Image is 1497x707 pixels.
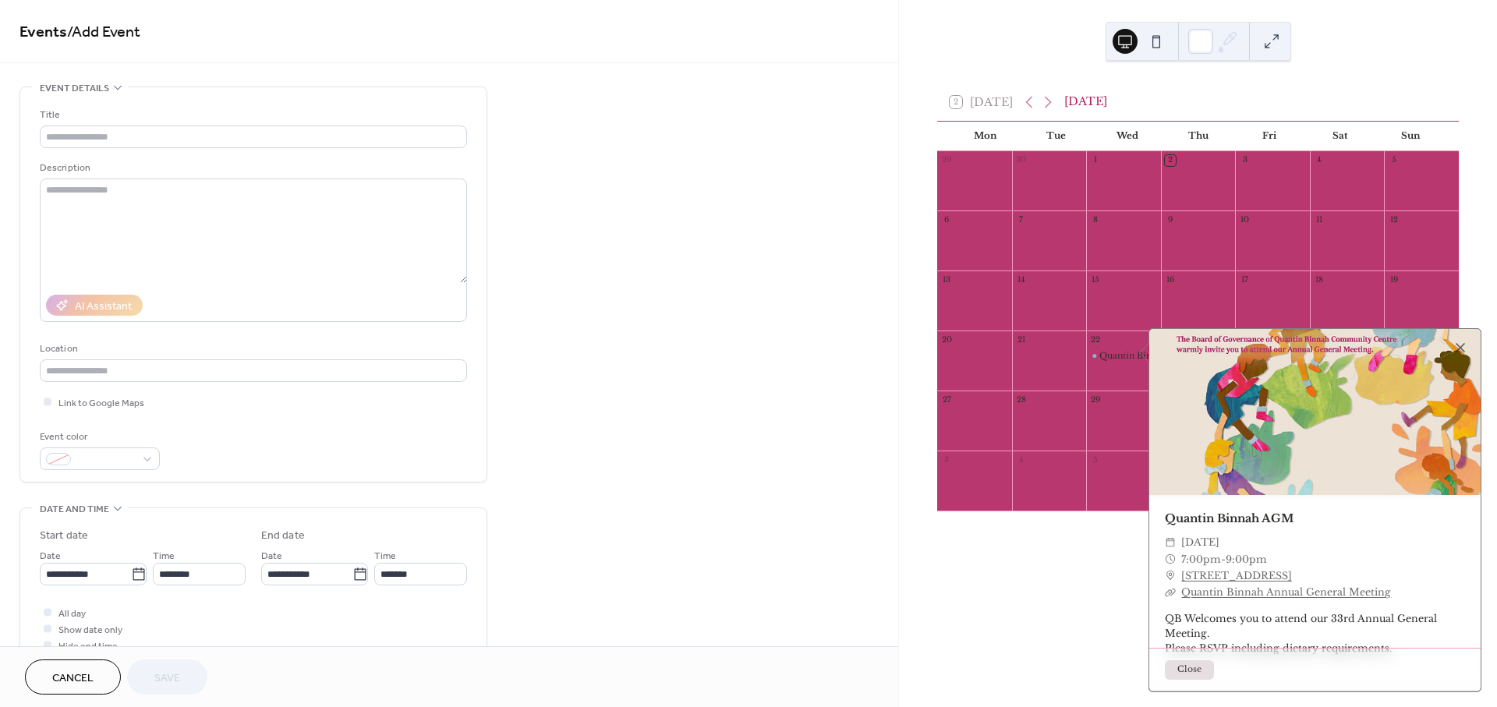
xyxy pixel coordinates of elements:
[1165,275,1176,286] div: 16
[1091,155,1102,166] div: 1
[1091,215,1102,226] div: 8
[1304,122,1375,151] div: Sat
[1092,122,1163,151] div: Wed
[1016,394,1027,405] div: 28
[1165,511,1294,525] a: Quantin Binnah AGM
[1016,334,1027,345] div: 21
[1091,394,1102,405] div: 29
[58,622,122,638] span: Show date only
[261,528,305,544] div: End date
[1240,155,1251,166] div: 3
[40,548,61,564] span: Date
[58,395,144,412] span: Link to Google Maps
[1314,155,1325,166] div: 4
[40,429,157,445] div: Event color
[1240,275,1251,286] div: 17
[1314,215,1325,226] div: 11
[941,155,952,166] div: 29
[1314,275,1325,286] div: 18
[1389,215,1400,226] div: 12
[1016,155,1027,166] div: 30
[941,454,952,465] div: 3
[25,659,121,695] button: Cancel
[1086,350,1161,362] div: Quantin Binnah AGM
[1375,122,1446,151] div: Sun
[1099,350,1192,362] div: Quantin Binnah AGM
[1091,454,1102,465] div: 5
[67,17,140,48] span: / Add Event
[1389,155,1400,166] div: 5
[1091,275,1102,286] div: 15
[261,548,282,564] span: Date
[374,548,396,564] span: Time
[941,334,952,345] div: 20
[1165,215,1176,226] div: 9
[153,548,175,564] span: Time
[40,80,109,97] span: Event details
[1091,334,1102,345] div: 22
[1389,275,1400,286] div: 19
[1165,551,1176,567] div: ​
[1021,122,1092,151] div: Tue
[1165,567,1176,584] div: ​
[1165,155,1176,166] div: 2
[1181,551,1221,567] span: 7:00pm
[1165,661,1214,680] button: Close
[1226,551,1267,567] span: 9:00pm
[1163,122,1233,151] div: Thu
[40,528,88,544] div: Start date
[40,107,464,123] div: Title
[941,275,952,286] div: 13
[1240,215,1251,226] div: 10
[1064,94,1107,111] div: [DATE]
[1165,584,1176,600] div: ​
[1016,454,1027,465] div: 4
[941,215,952,226] div: 6
[941,394,952,405] div: 27
[40,501,109,518] span: Date and time
[40,160,464,176] div: Description
[1181,534,1219,550] span: [DATE]
[58,638,118,655] span: Hide end time
[1165,534,1176,550] div: ​
[58,606,86,622] span: All day
[1016,275,1027,286] div: 14
[1181,567,1292,584] a: [STREET_ADDRESS]
[1221,551,1226,567] span: -
[40,341,464,357] div: Location
[950,122,1021,151] div: Mon
[19,17,67,48] a: Events
[1233,122,1304,151] div: Fri
[1181,586,1391,598] a: Quantin Binnah Annual General Meeting
[1016,215,1027,226] div: 7
[52,670,94,687] span: Cancel
[1149,612,1481,656] div: QB Welcomes you to attend our 33rd Annual General Meeting. Please RSVP including dietary requirem...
